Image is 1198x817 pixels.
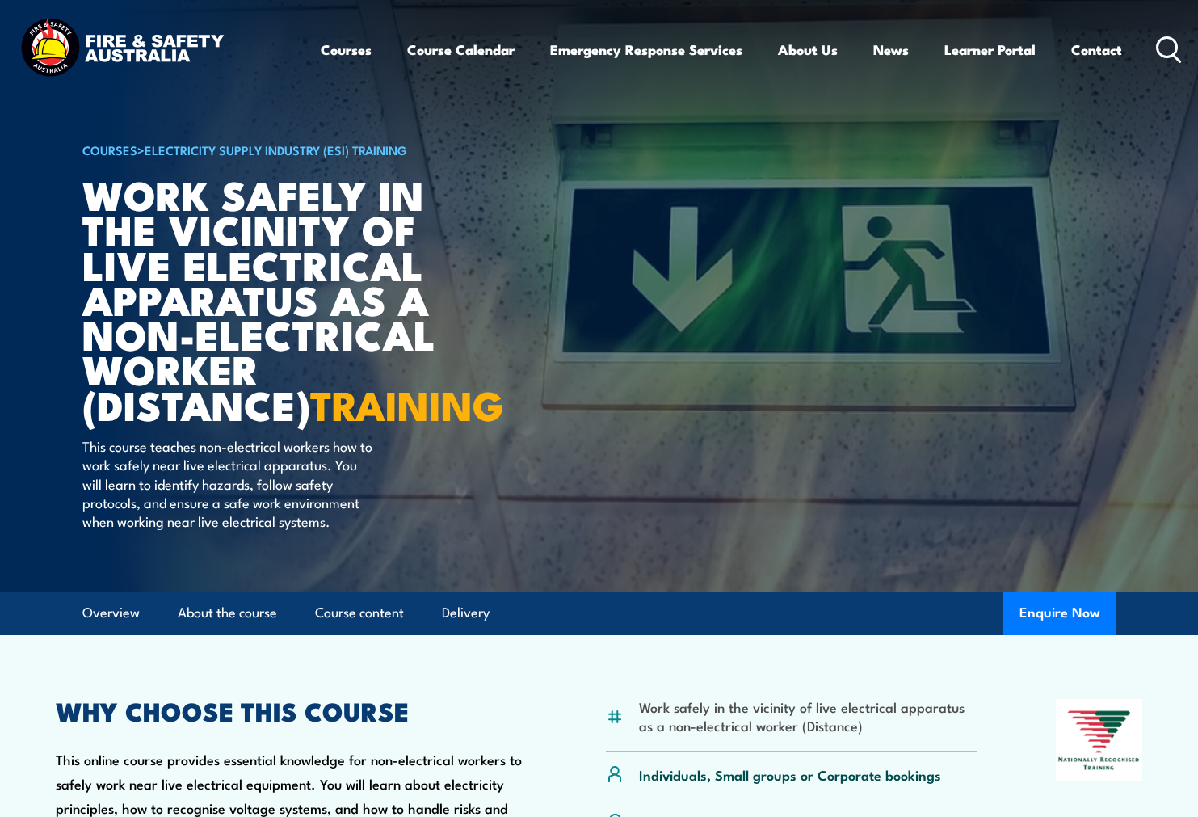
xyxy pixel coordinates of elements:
a: Course content [315,592,404,634]
a: About Us [778,28,838,71]
h2: WHY CHOOSE THIS COURSE [56,699,528,722]
strong: TRAINING [310,373,504,435]
p: Individuals, Small groups or Corporate bookings [639,765,941,784]
a: Learner Portal [944,28,1036,71]
a: Course Calendar [407,28,515,71]
a: News [873,28,909,71]
p: This course teaches non-electrical workers how to work safely near live electrical apparatus. You... [82,436,377,531]
h1: Work safely in the vicinity of live electrical apparatus as a non-electrical worker (Distance) [82,176,481,421]
a: Contact [1071,28,1122,71]
a: Delivery [442,592,490,634]
a: Courses [321,28,372,71]
li: Work safely in the vicinity of live electrical apparatus as a non-electrical worker (Distance) [639,697,977,735]
button: Enquire Now [1003,592,1116,635]
a: Electricity Supply Industry (ESI) Training [145,141,407,158]
a: Overview [82,592,140,634]
img: Nationally Recognised Training logo. [1056,699,1143,781]
a: Emergency Response Services [550,28,742,71]
a: About the course [178,592,277,634]
h6: > [82,140,481,159]
a: COURSES [82,141,137,158]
